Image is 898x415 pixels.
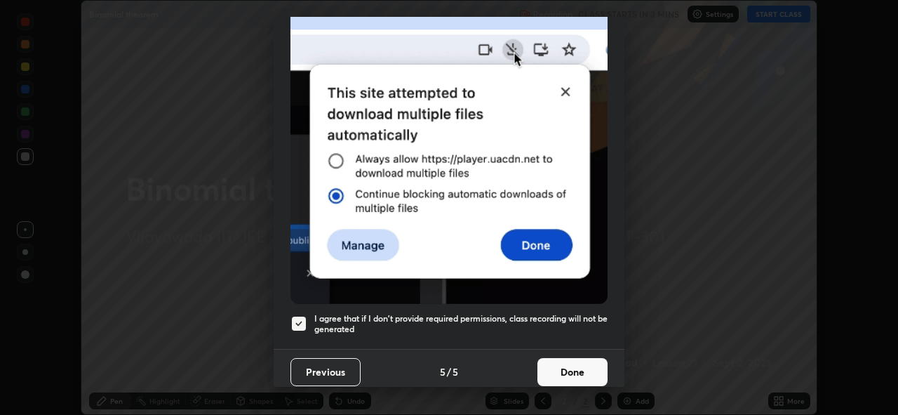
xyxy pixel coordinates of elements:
[447,364,451,379] h4: /
[290,358,361,386] button: Previous
[537,358,608,386] button: Done
[314,313,608,335] h5: I agree that if I don't provide required permissions, class recording will not be generated
[440,364,445,379] h4: 5
[453,364,458,379] h4: 5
